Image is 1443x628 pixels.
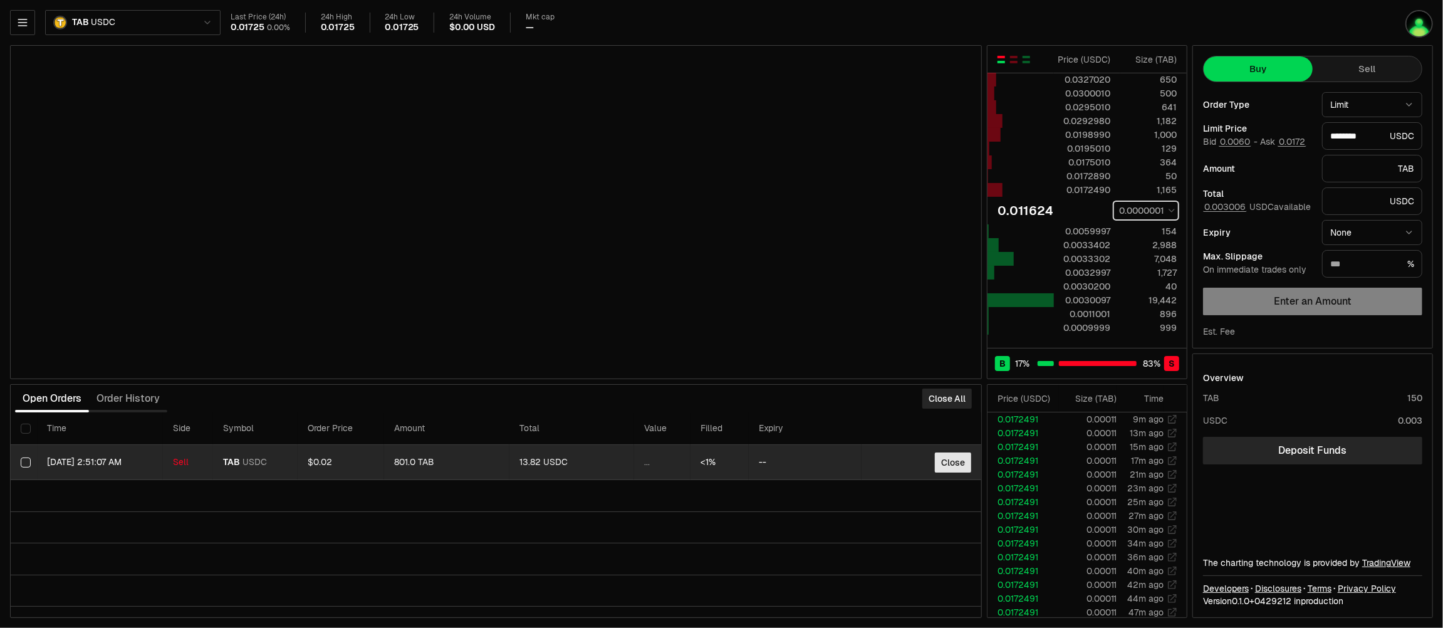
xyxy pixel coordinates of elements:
[1069,392,1117,405] div: Size ( TAB )
[1203,392,1219,404] div: TAB
[1127,538,1164,549] time: 34m ago
[1398,414,1422,427] div: 0.003
[1059,578,1117,592] td: 0.00011
[308,456,332,468] span: $0.02
[1009,55,1019,65] button: Show Sell Orders Only
[1203,201,1311,212] span: USDC available
[1322,250,1422,278] div: %
[1055,266,1110,279] div: 0.0032997
[1322,220,1422,245] button: None
[384,412,509,445] th: Amount
[987,564,1059,578] td: 0.0172491
[1121,294,1177,306] div: 19,442
[701,457,739,468] div: <1%
[987,454,1059,468] td: 0.0172491
[1322,122,1422,150] div: USDC
[1128,510,1164,521] time: 27m ago
[996,55,1006,65] button: Show Buy and Sell Orders
[1059,481,1117,495] td: 0.00011
[449,13,494,22] div: 24h Volume
[1059,509,1117,523] td: 0.00011
[1059,536,1117,550] td: 0.00011
[1121,266,1177,279] div: 1,727
[385,13,419,22] div: 24h Low
[1203,325,1235,338] div: Est. Fee
[1203,137,1258,148] span: Bid -
[1127,483,1164,494] time: 23m ago
[1322,187,1422,215] div: USDC
[1055,128,1110,141] div: 0.0198990
[1016,357,1030,370] span: 17 %
[987,536,1059,550] td: 0.0172491
[1322,92,1422,117] button: Limit
[1055,280,1110,293] div: 0.0030200
[1203,582,1249,595] a: Developers
[1127,524,1164,535] time: 30m ago
[1059,426,1117,440] td: 0.00011
[1121,87,1177,100] div: 500
[1338,582,1396,595] a: Privacy Policy
[1203,372,1244,384] div: Overview
[1121,308,1177,320] div: 896
[1278,137,1306,147] button: 0.0172
[21,458,31,468] button: Select row
[1130,427,1164,439] time: 13m ago
[987,440,1059,454] td: 0.0172491
[1059,495,1117,509] td: 0.00011
[1059,440,1117,454] td: 0.00011
[1055,170,1110,182] div: 0.0172890
[1203,414,1227,427] div: USDC
[394,457,499,468] div: 801.0 TAB
[749,412,861,445] th: Expiry
[1203,189,1312,198] div: Total
[231,13,290,22] div: Last Price (24h)
[11,46,981,379] iframe: Financial Chart
[987,592,1059,605] td: 0.0172491
[690,412,749,445] th: Filled
[1059,592,1117,605] td: 0.00011
[1143,357,1160,370] span: 83 %
[987,412,1059,426] td: 0.0172491
[1121,101,1177,113] div: 641
[998,392,1058,405] div: Price ( USDC )
[1059,412,1117,426] td: 0.00011
[935,453,971,473] button: Close
[509,412,634,445] th: Total
[1127,496,1164,508] time: 25m ago
[1055,73,1110,86] div: 0.0327020
[987,550,1059,564] td: 0.0172491
[1203,437,1422,464] a: Deposit Funds
[526,13,555,22] div: Mkt cap
[1059,550,1117,564] td: 0.00011
[1121,170,1177,182] div: 50
[72,17,88,28] span: TAB
[1055,294,1110,306] div: 0.0030097
[1059,523,1117,536] td: 0.00011
[298,412,384,445] th: Order Price
[242,457,267,468] span: USDC
[987,468,1059,481] td: 0.0172491
[526,22,534,33] div: —
[1260,137,1306,148] span: Ask
[1055,308,1110,320] div: 0.0011001
[1059,564,1117,578] td: 0.00011
[1121,156,1177,169] div: 364
[213,412,298,445] th: Symbol
[1055,87,1110,100] div: 0.0300010
[1203,164,1312,173] div: Amount
[1254,595,1291,607] span: 04292126e5f11e59ee3f7914bb0c936c7404628d
[1322,155,1422,182] div: TAB
[1203,557,1422,569] div: The charting technology is provided by
[173,457,203,468] div: Sell
[1121,280,1177,293] div: 40
[987,578,1059,592] td: 0.0172491
[1055,142,1110,155] div: 0.0195010
[1055,322,1110,334] div: 0.0009999
[987,495,1059,509] td: 0.0172491
[1121,239,1177,251] div: 2,988
[519,457,624,468] div: 13.82 USDC
[1121,53,1177,66] div: Size ( TAB )
[321,22,355,33] div: 0.01725
[1055,225,1110,238] div: 0.0059997
[1362,557,1410,568] a: TradingView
